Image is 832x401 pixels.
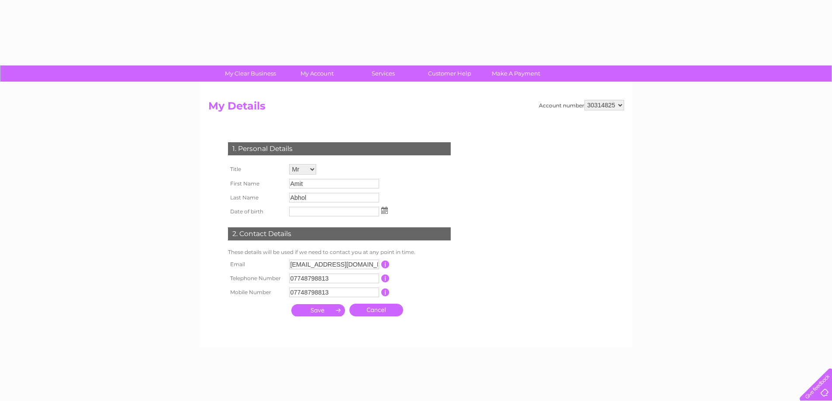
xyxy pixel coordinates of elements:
[381,207,388,214] img: ...
[226,191,287,205] th: Last Name
[214,65,287,82] a: My Clear Business
[414,65,486,82] a: Customer Help
[480,65,552,82] a: Make A Payment
[381,274,390,282] input: Information
[226,162,287,177] th: Title
[381,260,390,268] input: Information
[226,285,287,299] th: Mobile Number
[347,65,419,82] a: Services
[281,65,353,82] a: My Account
[291,304,345,316] input: Submit
[226,205,287,219] th: Date of birth
[226,247,453,257] td: These details will be used if we need to contact you at any point in time.
[539,100,624,110] div: Account number
[226,271,287,285] th: Telephone Number
[208,100,624,117] h2: My Details
[349,304,403,316] a: Cancel
[228,227,451,240] div: 2. Contact Details
[226,257,287,271] th: Email
[228,142,451,155] div: 1. Personal Details
[226,177,287,191] th: First Name
[381,288,390,296] input: Information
